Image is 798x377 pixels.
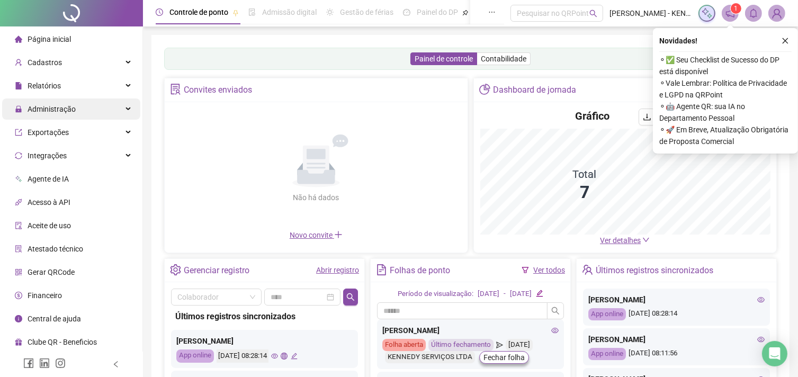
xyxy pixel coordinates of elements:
span: home [15,35,22,43]
div: [PERSON_NAME] [588,334,765,345]
div: [DATE] [478,289,499,300]
span: Administração [28,105,76,113]
div: Convites enviados [184,81,252,99]
div: Gerenciar registro [184,262,249,280]
span: clock-circle [156,8,163,16]
span: Contabilidade [481,55,526,63]
div: [DATE] 08:28:14 [588,308,765,320]
div: - [504,289,506,300]
div: App online [176,349,214,363]
div: Período de visualização: [398,289,473,300]
div: Não há dados [267,192,365,203]
span: export [15,129,22,136]
div: KENNEDY SERVIÇOS LTDA [385,351,475,363]
span: global [281,353,288,360]
span: Gerar QRCode [28,268,75,276]
span: down [642,236,650,244]
span: solution [170,84,181,95]
span: eye [757,296,765,303]
span: [PERSON_NAME] - KENNEDY SERVIÇOS LTDA [609,7,692,19]
span: pie-chart [479,84,490,95]
div: Dashboard de jornada [493,81,576,99]
img: sparkle-icon.fc2bf0ac1784a2077858766a79e2daf3.svg [701,7,713,19]
div: App online [588,308,626,320]
span: lock [15,105,22,113]
div: Últimos registros sincronizados [175,310,354,323]
span: Clube QR - Beneficios [28,338,97,346]
span: facebook [23,358,34,369]
span: eye [551,327,559,334]
span: filter [522,266,529,274]
span: setting [170,264,181,275]
span: sync [15,152,22,159]
span: Página inicial [28,35,71,43]
span: api [15,199,22,206]
div: [PERSON_NAME] [176,335,353,347]
span: ⚬ 🚀 Em Breve, Atualização Obrigatória de Proposta Comercial [659,124,792,147]
span: pushpin [232,10,239,16]
span: solution [15,245,22,253]
div: [PERSON_NAME] [588,294,765,306]
span: Exportações [28,128,69,137]
span: Controle de ponto [169,8,228,16]
span: team [582,264,593,275]
span: user-add [15,59,22,66]
div: App online [588,348,626,360]
span: Aceite de uso [28,221,71,230]
span: ⚬ ✅ Seu Checklist de Sucesso do DP está disponível [659,54,792,77]
span: ⚬ Vale Lembrar: Política de Privacidade e LGPD na QRPoint [659,77,792,101]
span: file-text [376,264,387,275]
span: search [551,307,560,315]
span: download [643,113,651,121]
span: Agente de IA [28,175,69,183]
span: instagram [55,358,66,369]
span: linkedin [39,358,50,369]
span: search [346,293,355,301]
span: edit [291,353,298,360]
a: Ver detalhes down [600,236,650,245]
span: plus [334,230,343,239]
span: Integrações [28,151,67,160]
div: Último fechamento [428,339,494,351]
span: file-done [248,8,256,16]
span: Cadastros [28,58,62,67]
span: pushpin [462,10,469,16]
span: send [496,339,503,351]
span: dashboard [403,8,410,16]
a: Abrir registro [316,266,359,274]
div: Open Intercom Messenger [762,341,787,366]
span: Atestado técnico [28,245,83,253]
div: [DATE] 08:28:14 [217,349,268,363]
div: [DATE] [510,289,532,300]
span: Financeiro [28,291,62,300]
span: Novo convite [290,231,343,239]
div: Folhas de ponto [390,262,450,280]
img: 93646 [769,5,785,21]
span: search [589,10,597,17]
h4: Gráfico [575,109,609,123]
span: gift [15,338,22,346]
span: audit [15,222,22,229]
span: dollar [15,292,22,299]
span: info-circle [15,315,22,322]
span: Painel do DP [417,8,458,16]
span: Novidades ! [659,35,697,47]
div: [DATE] [506,339,533,351]
span: left [112,361,120,368]
div: Folha aberta [382,339,426,351]
span: Fechar folha [483,352,525,363]
span: close [782,37,789,44]
span: sun [326,8,334,16]
span: Relatórios [28,82,61,90]
sup: 1 [731,3,741,14]
a: Ver todos [533,266,565,274]
span: Central de ajuda [28,315,81,323]
span: file [15,82,22,89]
span: Painel de controle [415,55,473,63]
span: edit [536,290,543,297]
span: eye [271,353,278,360]
span: Acesso à API [28,198,70,207]
span: Ver detalhes [600,236,641,245]
span: notification [725,8,735,18]
span: 1 [734,5,738,12]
